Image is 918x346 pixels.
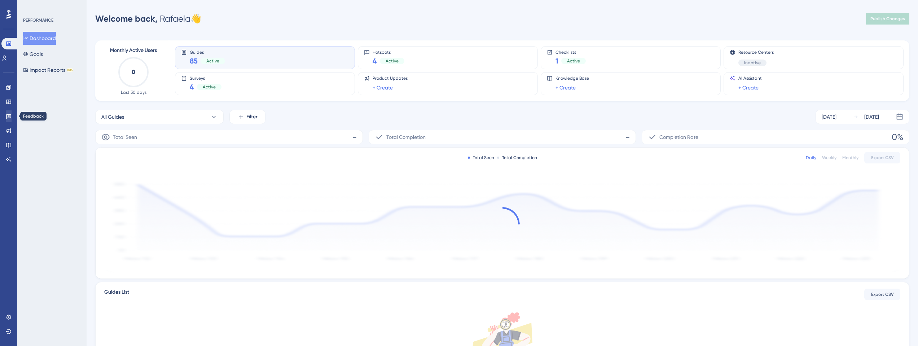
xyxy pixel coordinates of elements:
[206,58,219,64] span: Active
[121,89,146,95] span: Last 30 days
[95,13,201,25] div: Rafaela 👋
[738,49,774,55] span: Resource Centers
[246,113,258,121] span: Filter
[866,13,909,25] button: Publish Changes
[23,63,73,76] button: Impact ReportsBETA
[386,58,399,64] span: Active
[229,110,265,124] button: Filter
[567,58,580,64] span: Active
[104,288,129,301] span: Guides List
[738,75,762,81] span: AI Assistant
[132,69,135,75] text: 0
[744,60,761,66] span: Inactive
[190,49,225,54] span: Guides
[190,82,194,92] span: 4
[373,49,404,54] span: Hotspots
[822,155,836,161] div: Weekly
[555,83,576,92] a: + Create
[113,133,137,141] span: Total Seen
[864,152,900,163] button: Export CSV
[190,56,198,66] span: 85
[373,75,408,81] span: Product Updates
[555,49,586,54] span: Checklists
[555,75,589,81] span: Knowledge Base
[95,13,158,24] span: Welcome back,
[738,83,759,92] a: + Create
[497,155,537,161] div: Total Completion
[842,155,858,161] div: Monthly
[659,133,698,141] span: Completion Rate
[373,56,377,66] span: 4
[190,75,221,80] span: Surveys
[203,84,216,90] span: Active
[352,131,357,143] span: -
[110,46,157,55] span: Monthly Active Users
[822,113,836,121] div: [DATE]
[870,16,905,22] span: Publish Changes
[23,17,53,23] div: PERFORMANCE
[468,155,494,161] div: Total Seen
[864,113,879,121] div: [DATE]
[23,48,43,61] button: Goals
[806,155,816,161] div: Daily
[864,289,900,300] button: Export CSV
[871,292,894,297] span: Export CSV
[373,83,393,92] a: + Create
[23,32,56,45] button: Dashboard
[871,155,894,161] span: Export CSV
[101,113,124,121] span: All Guides
[555,56,558,66] span: 1
[67,68,73,72] div: BETA
[892,131,903,143] span: 0%
[386,133,426,141] span: Total Completion
[625,131,630,143] span: -
[95,110,224,124] button: All Guides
